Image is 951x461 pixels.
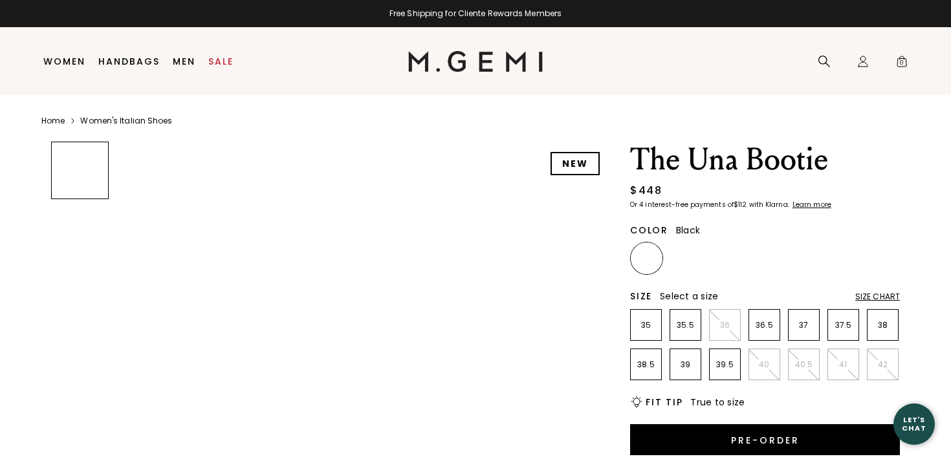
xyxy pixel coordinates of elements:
[749,320,780,330] p: 36.5
[173,56,195,67] a: Men
[630,291,652,301] h2: Size
[551,152,600,175] div: NEW
[630,225,668,235] h2: Color
[80,116,172,126] a: Women's Italian Shoes
[672,244,701,273] img: Chocolate
[749,359,780,370] p: 40
[690,396,745,409] span: True to size
[52,205,108,261] img: The Una Bootie
[789,359,819,370] p: 40.5
[646,397,683,407] h2: Fit Tip
[828,359,858,370] p: 41
[895,58,908,70] span: 0
[630,183,662,198] div: $448
[711,244,740,273] img: Light Tan
[630,142,900,178] h1: The Una Bootie
[734,200,747,209] klarna-placement-style-amount: $112
[630,200,734,209] klarna-placement-style-body: Or 4 interest-free payments of
[789,320,819,330] p: 37
[631,320,661,330] p: 35
[208,56,234,67] a: Sale
[855,292,900,302] div: Size Chart
[630,424,900,455] button: Pre-order
[52,393,108,449] img: The Una Bootie
[408,51,543,72] img: M.Gemi
[43,56,85,67] a: Women
[791,201,831,209] a: Learn more
[632,244,661,273] img: Black
[670,320,701,330] p: 35.5
[750,244,780,273] img: Gunmetal
[631,359,661,370] p: 38.5
[41,116,65,126] a: Home
[710,359,740,370] p: 39.5
[893,416,935,432] div: Let's Chat
[52,330,108,387] img: The Una Bootie
[98,56,160,67] a: Handbags
[792,200,831,209] klarna-placement-style-cta: Learn more
[670,359,701,370] p: 39
[868,320,898,330] p: 38
[52,268,108,324] img: The Una Bootie
[676,224,700,237] span: Black
[749,200,791,209] klarna-placement-style-body: with Klarna
[868,359,898,370] p: 42
[828,320,858,330] p: 37.5
[710,320,740,330] p: 36
[660,290,718,303] span: Select a size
